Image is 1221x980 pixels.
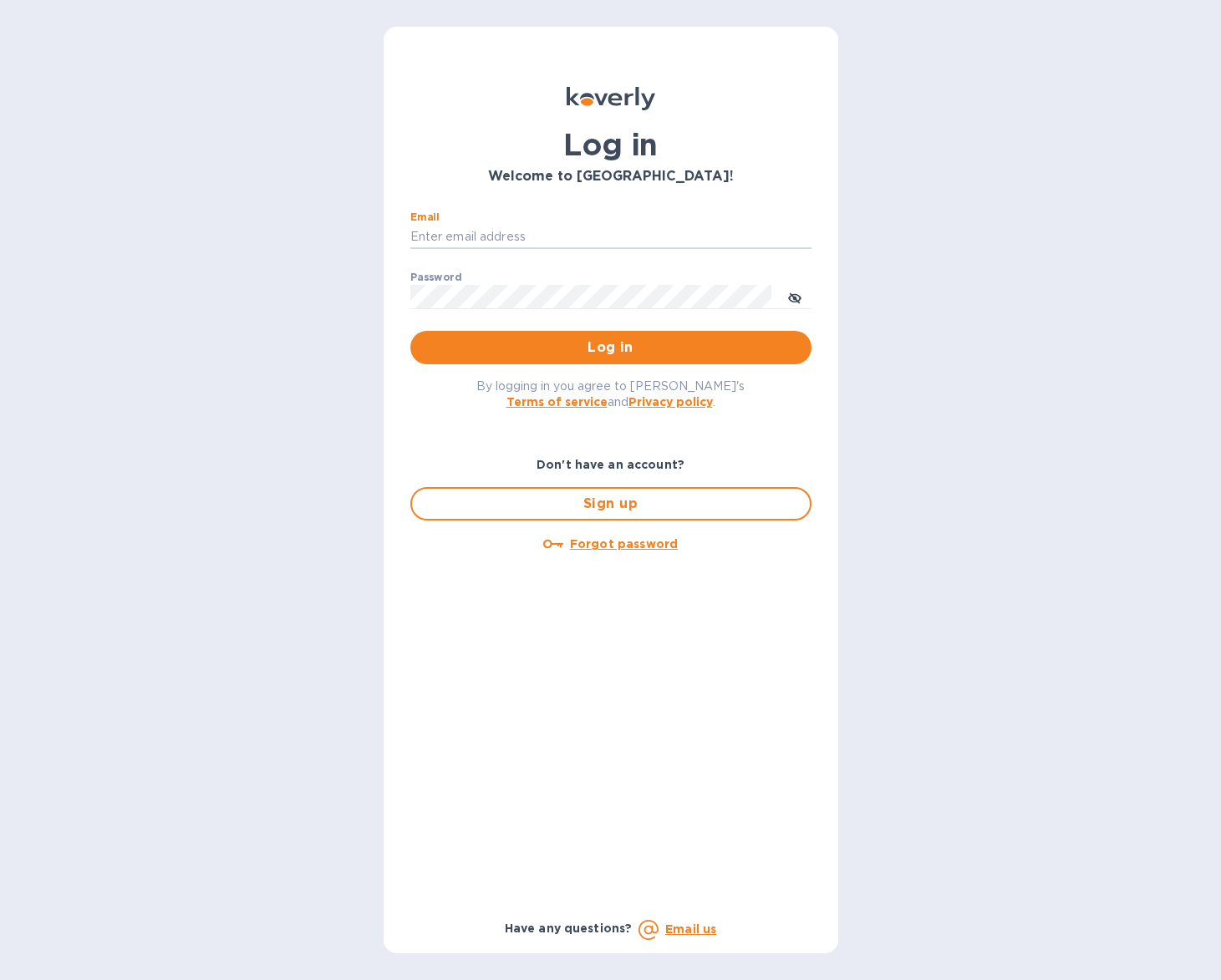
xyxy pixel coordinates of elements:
[628,395,713,409] a: Privacy policy
[570,537,678,551] u: Forgot password
[778,280,811,313] button: toggle password visibility
[410,331,811,364] button: Log in
[410,212,440,222] label: Email
[567,87,655,110] img: Koverly
[410,272,461,282] label: Password
[424,338,798,358] span: Log in
[410,225,811,250] input: Enter email address
[476,379,745,409] span: By logging in you agree to [PERSON_NAME]'s and .
[665,922,716,936] a: Email us
[410,169,811,185] h3: Welcome to [GEOGRAPHIC_DATA]!
[506,395,608,409] a: Terms of service
[537,458,684,471] b: Don't have an account?
[505,922,633,935] b: Have any questions?
[425,494,796,514] span: Sign up
[410,487,811,520] button: Sign up
[410,127,811,162] h1: Log in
